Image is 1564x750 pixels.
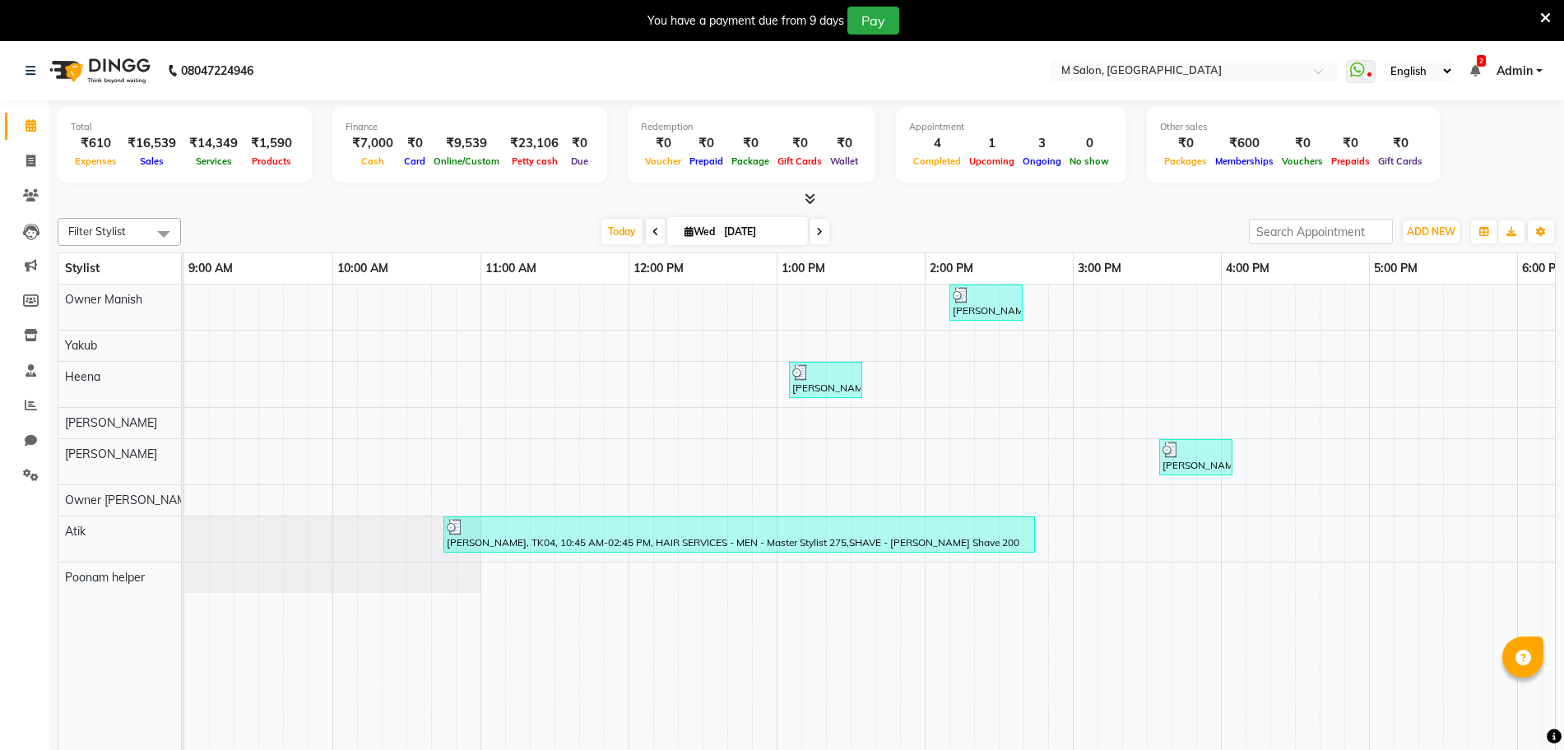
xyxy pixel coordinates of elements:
span: Prepaid [685,155,727,167]
div: Redemption [641,120,862,134]
a: 2:00 PM [926,257,977,280]
div: ₹0 [826,134,862,153]
div: ₹610 [71,134,121,153]
div: 1 [965,134,1019,153]
span: Expenses [71,155,121,167]
span: Poonam helper [65,570,145,585]
div: [PERSON_NAME], TK01, 01:05 PM-01:35 PM, NANOSHINE LUXURY TREATMENT - Medium 9000 [791,364,861,396]
span: Owner [PERSON_NAME] [65,493,197,507]
span: [PERSON_NAME] [65,415,157,430]
span: Gift Cards [773,155,826,167]
a: 9:00 AM [184,257,237,280]
button: Pay [847,7,899,35]
span: Atik [65,524,86,539]
span: Card [400,155,429,167]
div: 0 [1065,134,1113,153]
iframe: chat widget [1495,684,1548,734]
b: 08047224946 [181,48,253,94]
span: Vouchers [1278,155,1327,167]
div: ₹0 [641,134,685,153]
div: ₹0 [727,134,773,153]
a: 10:00 AM [333,257,392,280]
a: 12:00 PM [629,257,688,280]
div: ₹0 [685,134,727,153]
span: Packages [1160,155,1211,167]
span: Cash [357,155,388,167]
div: Total [71,120,299,134]
span: Package [727,155,773,167]
span: Memberships [1211,155,1278,167]
div: ₹0 [1160,134,1211,153]
div: ₹600 [1211,134,1278,153]
div: 3 [1019,134,1065,153]
div: ₹23,106 [504,134,565,153]
span: Services [192,155,236,167]
div: [PERSON_NAME], TK04, 10:45 AM-02:45 PM, HAIR SERVICES - MEN - Master Stylist 275,SHAVE - [PERSON_... [445,519,1033,550]
div: [PERSON_NAME] more, TK03, 02:10 PM-02:40 PM, NANOSHINE LUXURY TREATMENT - Medium 9000 [951,287,1021,318]
div: Other sales [1160,120,1427,134]
a: 3:00 PM [1074,257,1125,280]
span: Filter Stylist [68,225,126,238]
span: Completed [909,155,965,167]
a: 5:00 PM [1370,257,1422,280]
span: Ongoing [1019,155,1065,167]
span: Prepaids [1327,155,1374,167]
div: Finance [346,120,594,134]
div: Appointment [909,120,1113,134]
div: You have a payment due from 9 days [647,12,844,30]
span: Petty cash [508,155,562,167]
span: Owner Manish [65,292,142,307]
span: 2 [1477,55,1486,67]
span: Wed [680,225,719,238]
input: 2025-09-03 [719,220,801,244]
span: Admin [1497,62,1533,80]
span: Yakub [65,338,97,353]
div: ₹7,000 [346,134,400,153]
span: Gift Cards [1374,155,1427,167]
div: 4 [909,134,965,153]
div: ₹0 [1327,134,1374,153]
div: ₹0 [400,134,429,153]
div: ₹1,590 [244,134,299,153]
span: Stylist [65,261,100,275]
span: [PERSON_NAME] [65,447,157,461]
button: ADD NEW [1403,220,1460,243]
a: 4:00 PM [1222,257,1274,280]
span: ADD NEW [1407,225,1455,238]
a: 11:00 AM [481,257,541,280]
span: No show [1065,155,1113,167]
a: 2 [1470,63,1480,78]
span: Voucher [641,155,685,167]
span: Today [601,219,643,244]
span: Wallet [826,155,862,167]
span: Sales [136,155,168,167]
span: Heena [65,369,100,384]
div: ₹16,539 [121,134,183,153]
div: ₹0 [565,134,594,153]
span: Online/Custom [429,155,504,167]
div: ₹0 [1278,134,1327,153]
img: logo [42,48,155,94]
div: [PERSON_NAME], TK01, 03:35 PM-04:05 PM, MANICURE - PEDICURE - Signature (75 mins) 2500 (₹2500) [1161,442,1231,473]
div: ₹9,539 [429,134,504,153]
span: Due [567,155,592,167]
input: Search Appointment [1249,219,1393,244]
div: ₹0 [1374,134,1427,153]
div: ₹0 [773,134,826,153]
span: Upcoming [965,155,1019,167]
span: Products [248,155,295,167]
div: ₹14,349 [183,134,244,153]
a: 1:00 PM [777,257,829,280]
